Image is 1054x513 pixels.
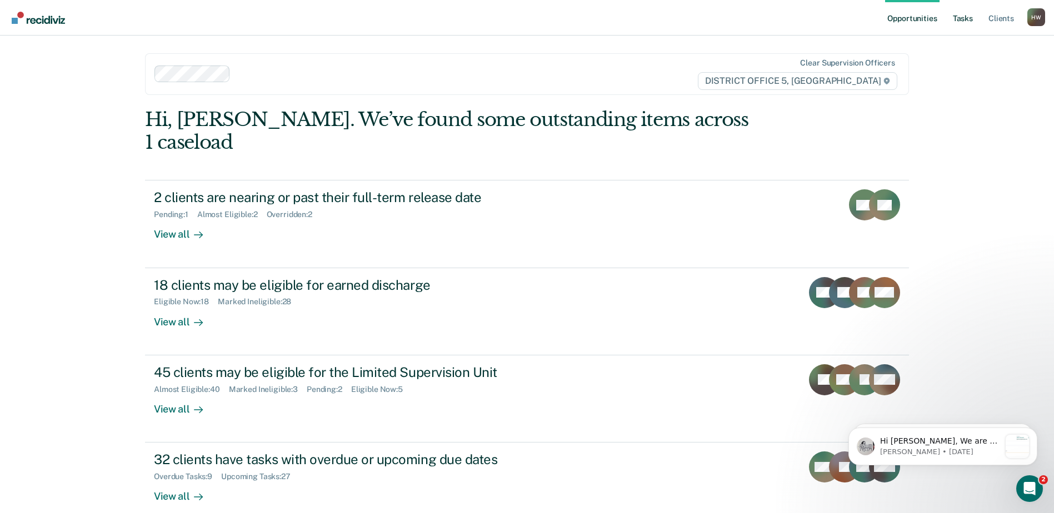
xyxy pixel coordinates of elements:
[145,108,756,154] div: Hi, [PERSON_NAME]. We’ve found some outstanding items across 1 caseload
[1016,475,1043,502] iframe: Intercom live chat
[1027,8,1045,26] button: Profile dropdown button
[154,297,218,306] div: Eligible Now : 18
[800,58,895,68] div: Clear supervision officers
[229,385,307,394] div: Marked Ineligible : 3
[154,210,197,219] div: Pending : 1
[154,472,221,481] div: Overdue Tasks : 9
[154,277,544,293] div: 18 clients may be eligible for earned discharge
[154,385,229,394] div: Almost Eligible : 40
[221,472,299,481] div: Upcoming Tasks : 27
[154,189,544,205] div: 2 clients are nearing or past their full-term release date
[154,306,216,328] div: View all
[154,481,216,503] div: View all
[12,12,65,24] img: Recidiviz
[154,364,544,380] div: 45 clients may be eligible for the Limited Supervision Unit
[218,297,300,306] div: Marked Ineligible : 28
[267,210,321,219] div: Overridden : 2
[307,385,351,394] div: Pending : 2
[197,210,267,219] div: Almost Eligible : 2
[698,72,897,90] span: DISTRICT OFFICE 5, [GEOGRAPHIC_DATA]
[154,219,216,241] div: View all
[1027,8,1045,26] div: H W
[145,268,909,355] a: 18 clients may be eligible for earned dischargeEligible Now:18Marked Ineligible:28View all
[154,394,216,415] div: View all
[145,355,909,442] a: 45 clients may be eligible for the Limited Supervision UnitAlmost Eligible:40Marked Ineligible:3P...
[832,405,1054,483] iframe: Intercom notifications message
[145,180,909,268] a: 2 clients are nearing or past their full-term release datePending:1Almost Eligible:2Overridden:2V...
[154,451,544,467] div: 32 clients have tasks with overdue or upcoming due dates
[351,385,412,394] div: Eligible Now : 5
[1039,475,1048,484] span: 2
